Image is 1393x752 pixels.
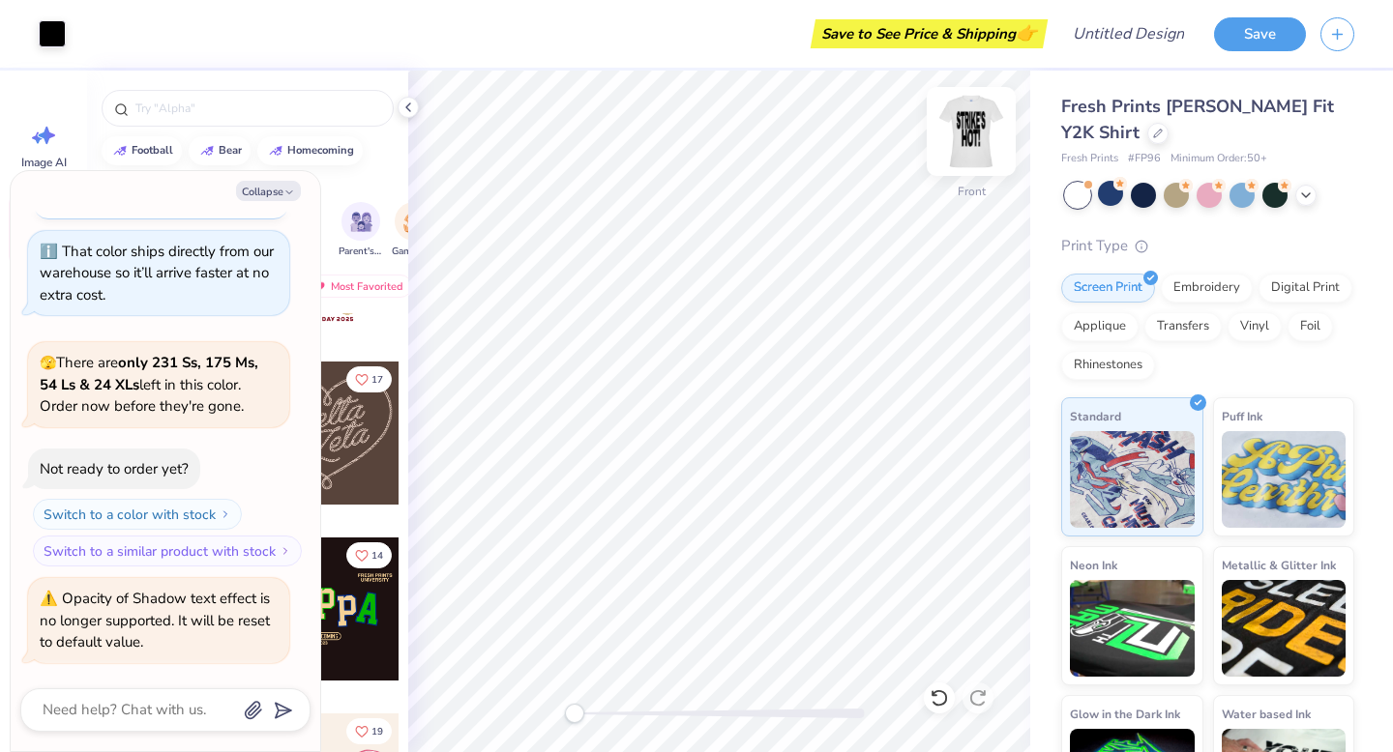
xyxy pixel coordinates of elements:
[1259,274,1352,303] div: Digital Print
[1070,431,1195,528] img: Standard
[1161,274,1253,303] div: Embroidery
[280,545,291,557] img: Switch to a similar product with stock
[1214,17,1306,51] button: Save
[1061,235,1354,257] div: Print Type
[1070,704,1180,724] span: Glow in the Dark Ink
[815,19,1043,48] div: Save to See Price & Shipping
[236,181,301,201] button: Collapse
[565,704,584,723] div: Accessibility label
[40,354,56,372] span: 🫣
[1222,431,1347,528] img: Puff Ink
[1070,580,1195,677] img: Neon Ink
[40,353,258,394] strong: only 231 Ss, 175 Ms, 54 Ls & 24 XLs
[1070,555,1117,575] span: Neon Ink
[1222,704,1311,724] span: Water based Ink
[268,145,283,157] img: trend_line.gif
[958,183,986,200] div: Front
[102,136,182,165] button: football
[403,211,426,233] img: Game Day Image
[257,136,363,165] button: homecoming
[350,211,372,233] img: Parent's Weekend Image
[1171,151,1267,167] span: Minimum Order: 50 +
[371,375,383,385] span: 17
[1222,580,1347,677] img: Metallic & Glitter Ink
[303,275,412,298] div: Most Favorited
[371,551,383,561] span: 14
[199,145,215,157] img: trend_line.gif
[339,202,383,259] div: filter for Parent's Weekend
[1288,312,1333,341] div: Foil
[1061,312,1139,341] div: Applique
[392,245,436,259] span: Game Day
[1061,274,1155,303] div: Screen Print
[133,99,381,118] input: Try "Alpha"
[1070,406,1121,426] span: Standard
[339,202,383,259] button: filter button
[40,459,189,478] div: Not ready to order yet?
[1222,555,1336,575] span: Metallic & Glitter Ink
[392,202,436,259] div: filter for Game Day
[1144,312,1222,341] div: Transfers
[339,245,383,259] span: Parent's Weekend
[40,242,274,304] div: That color ships directly from our warehouse so it’ll arrive faster at no extra cost.
[392,202,436,259] button: filter button
[1057,14,1200,53] input: Untitled Design
[346,542,392,568] button: Like
[287,145,354,156] div: homecoming
[933,93,1010,170] img: Front
[219,145,242,156] div: bear
[1061,151,1118,167] span: Fresh Prints
[132,145,173,156] div: football
[346,718,392,744] button: Like
[21,155,67,170] span: Image AI
[112,145,128,157] img: trend_line.gif
[1061,351,1155,380] div: Rhinestones
[33,177,289,219] button: Find another product in a similar color that ships faster
[220,508,231,520] img: Switch to a color with stock
[346,366,392,392] button: Like
[33,535,302,566] button: Switch to a similar product with stock
[1128,151,1161,167] span: # FP96
[1228,312,1282,341] div: Vinyl
[371,727,383,737] span: 19
[189,136,251,165] button: bear
[40,353,258,416] span: There are left in this color. Order now before they're gone.
[33,499,242,530] button: Switch to a color with stock
[40,588,278,653] div: Opacity of Shadow text effect is no longer supported. It will be reset to default value.
[1222,406,1262,426] span: Puff Ink
[1016,21,1037,44] span: 👉
[1061,95,1334,144] span: Fresh Prints [PERSON_NAME] Fit Y2K Shirt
